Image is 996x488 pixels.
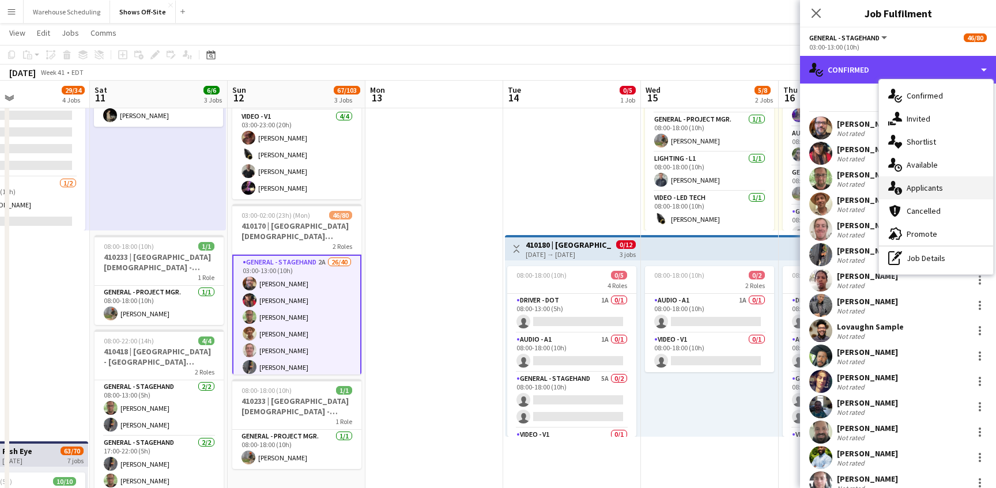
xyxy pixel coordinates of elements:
[104,242,154,251] span: 08:00-18:00 (10h)
[800,56,996,84] div: Confirmed
[370,85,385,95] span: Mon
[755,96,773,104] div: 2 Jobs
[204,96,222,104] div: 3 Jobs
[809,33,889,42] button: General - Stagehand
[232,379,361,469] app-job-card: 08:00-18:00 (10h)1/1410233 | [GEOGRAPHIC_DATA][DEMOGRAPHIC_DATA] - Frequency Camp FFA 20251 RoleG...
[620,86,636,94] span: 0/5
[837,423,898,433] div: [PERSON_NAME]
[507,428,636,467] app-card-role: Video - V10/1
[837,474,898,484] div: [PERSON_NAME]
[879,247,993,270] div: Job Details
[198,273,214,282] span: 1 Role
[32,25,55,40] a: Edit
[53,477,76,486] span: 10/10
[837,357,867,366] div: Not rated
[507,266,636,437] app-job-card: 08:00-18:00 (10h)0/54 RolesDriver - DOT1A0/108:00-13:00 (5h) Audio - A11A0/108:00-18:00 (10h) Gen...
[198,336,214,345] span: 4/4
[95,252,224,273] h3: 410233 | [GEOGRAPHIC_DATA][DEMOGRAPHIC_DATA] - Frequency Camp FFA 2025
[616,240,636,249] span: 0/12
[879,130,993,153] div: Shortlist
[231,91,246,104] span: 12
[95,346,224,367] h3: 410418 | [GEOGRAPHIC_DATA] - [GEOGRAPHIC_DATA] Porchfest
[61,447,84,455] span: 63/70
[837,372,898,383] div: [PERSON_NAME]
[37,28,50,38] span: Edit
[620,96,635,104] div: 1 Job
[526,250,612,259] div: [DATE] → [DATE]
[516,271,567,279] span: 08:00-18:00 (10h)
[242,386,292,395] span: 08:00-18:00 (10h)
[745,281,765,290] span: 2 Roles
[110,1,176,23] button: Shows Off-Site
[644,91,661,104] span: 15
[62,86,85,94] span: 29/34
[783,60,912,230] app-job-card: 08:00-18:00 (10h)5/157 RolesAudio - A11/108:00-18:00 (10h)[PERSON_NAME]Audio - A21/108:00-18:00 (...
[783,333,912,372] app-card-role: Audio - A11A0/108:00-18:00 (10h)
[783,85,798,95] span: Thu
[837,448,898,459] div: [PERSON_NAME]
[86,25,121,40] a: Comms
[90,28,116,38] span: Comms
[195,368,214,376] span: 2 Roles
[93,91,107,104] span: 11
[95,380,224,436] app-card-role: General - Stagehand2/208:00-13:00 (5h)[PERSON_NAME][PERSON_NAME]
[783,428,912,467] app-card-role: Video - V10/1
[104,336,154,345] span: 08:00-22:00 (14h)
[242,211,310,220] span: 03:00-02:00 (23h) (Mon)
[879,107,993,130] div: Invited
[507,372,636,428] app-card-role: General - Stagehand5A0/208:00-18:00 (10h)
[508,85,521,95] span: Tue
[837,256,867,264] div: Not rated
[783,205,912,378] app-card-role: General - Stagehand0/908:00-18:00 (10h)
[645,294,774,333] app-card-role: Audio - A11A0/108:00-18:00 (10h)
[837,129,867,138] div: Not rated
[837,220,898,230] div: [PERSON_NAME]
[203,86,220,94] span: 6/6
[837,169,898,180] div: [PERSON_NAME]
[506,91,521,104] span: 14
[837,195,898,205] div: [PERSON_NAME]
[837,144,898,154] div: [PERSON_NAME]
[232,85,246,95] span: Sun
[809,43,987,51] div: 03:00-13:00 (10h)
[645,333,774,372] app-card-role: Video - V10/108:00-18:00 (10h)
[38,68,67,77] span: Week 41
[792,271,842,279] span: 08:00-18:00 (10h)
[800,6,996,21] h3: Job Fulfilment
[879,153,993,176] div: Available
[232,221,361,241] h3: 410170 | [GEOGRAPHIC_DATA][DEMOGRAPHIC_DATA] ACCESS 2025
[334,96,360,104] div: 3 Jobs
[526,240,612,250] h3: 410180 | [GEOGRAPHIC_DATA] - [PERSON_NAME] Arts Lawn
[783,266,912,437] app-job-card: 08:00-18:00 (10h)0/54 RolesDriver - DOT1A0/108:00-13:00 (5h) Audio - A11A0/108:00-18:00 (10h) Gen...
[645,191,774,230] app-card-role: Video - LED Tech1/108:00-18:00 (10h)[PERSON_NAME]
[645,266,774,372] app-job-card: 08:00-18:00 (10h)0/22 RolesAudio - A11A0/108:00-18:00 (10h) Video - V10/108:00-18:00 (10h)
[368,91,385,104] span: 13
[809,33,880,42] span: General - Stagehand
[232,396,361,417] h3: 410233 | [GEOGRAPHIC_DATA][DEMOGRAPHIC_DATA] - Frequency Camp FFA 2025
[837,271,898,281] div: [PERSON_NAME]
[837,245,898,256] div: [PERSON_NAME]
[837,154,867,163] div: Not rated
[232,29,361,199] app-job-card: 03:00-23:00 (20h)20/22410170 | [GEOGRAPHIC_DATA][DEMOGRAPHIC_DATA] ACCESS 202511 Roles[PERSON_NAM...
[783,127,912,166] app-card-role: Audio - A21/108:00-18:00 (10h)[PERSON_NAME]
[783,294,912,333] app-card-role: Driver - DOT1A0/108:00-13:00 (5h)
[837,459,867,467] div: Not rated
[964,33,987,42] span: 46/80
[837,321,904,332] div: Lovaughn Sample
[620,249,636,259] div: 3 jobs
[782,91,798,104] span: 16
[95,235,224,325] app-job-card: 08:00-18:00 (10h)1/1410233 | [GEOGRAPHIC_DATA][DEMOGRAPHIC_DATA] - Frequency Camp FFA 20251 RoleG...
[837,180,867,188] div: Not rated
[24,1,110,23] button: Warehouse Scheduling
[783,166,912,205] app-card-role: General - Project Mgr.1/108:00-18:00 (10h)[PERSON_NAME]
[837,347,898,357] div: [PERSON_NAME]
[611,271,627,279] span: 0/5
[837,408,867,417] div: Not rated
[329,211,352,220] span: 46/80
[608,281,627,290] span: 4 Roles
